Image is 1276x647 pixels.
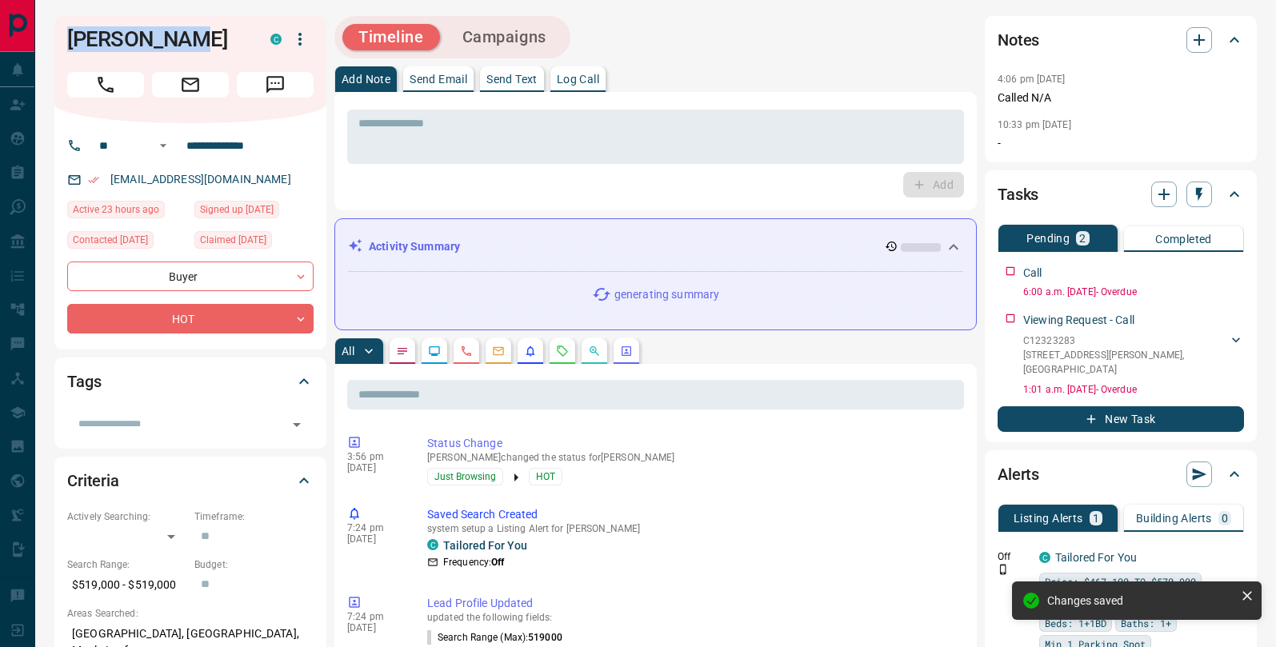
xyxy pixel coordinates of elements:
[410,74,467,85] p: Send Email
[1014,513,1083,524] p: Listing Alerts
[557,74,599,85] p: Log Call
[152,72,229,98] span: Email
[998,406,1244,432] button: New Task
[1045,573,1196,589] span: Price: $467,100 TO $570,900
[200,202,274,218] span: Signed up [DATE]
[1023,333,1228,348] p: C12323283
[1023,330,1244,380] div: C12323283[STREET_ADDRESS][PERSON_NAME],[GEOGRAPHIC_DATA]
[428,345,441,357] svg: Lead Browsing Activity
[1039,552,1050,563] div: condos.ca
[998,549,1030,564] p: Off
[427,452,958,463] p: [PERSON_NAME] changed the status for [PERSON_NAME]
[347,522,403,533] p: 7:24 pm
[67,201,186,223] div: Mon Aug 11 2025
[460,345,473,357] svg: Calls
[342,345,354,357] p: All
[67,461,314,500] div: Criteria
[443,555,504,569] p: Frequency:
[998,119,1071,130] p: 10:33 pm [DATE]
[1093,513,1099,524] p: 1
[998,74,1066,85] p: 4:06 pm [DATE]
[998,27,1039,53] h2: Notes
[347,622,403,633] p: [DATE]
[347,533,403,545] p: [DATE]
[194,231,314,254] div: Thu Aug 07 2025
[1023,382,1244,397] p: 1:01 a.m. [DATE] - Overdue
[427,612,958,623] p: updated the following fields:
[73,232,148,248] span: Contacted [DATE]
[614,286,719,303] p: generating summary
[67,509,186,524] p: Actively Searching:
[434,469,496,485] span: Just Browsing
[1047,594,1234,607] div: Changes saved
[427,595,958,612] p: Lead Profile Updated
[998,21,1244,59] div: Notes
[491,557,504,568] strong: Off
[443,539,527,552] a: Tailored For You
[1023,312,1134,329] p: Viewing Request - Call
[427,539,438,550] div: condos.ca
[1155,234,1212,245] p: Completed
[342,24,440,50] button: Timeline
[998,461,1039,487] h2: Alerts
[67,557,186,572] p: Search Range:
[200,232,266,248] span: Claimed [DATE]
[588,345,601,357] svg: Opportunities
[396,345,409,357] svg: Notes
[998,182,1038,207] h2: Tasks
[486,74,538,85] p: Send Text
[73,202,159,218] span: Active 23 hours ago
[1136,513,1212,524] p: Building Alerts
[347,611,403,622] p: 7:24 pm
[88,174,99,186] svg: Email Verified
[427,506,958,523] p: Saved Search Created
[270,34,282,45] div: condos.ca
[427,435,958,452] p: Status Change
[369,238,460,255] p: Activity Summary
[347,451,403,462] p: 3:56 pm
[154,136,173,155] button: Open
[67,606,314,621] p: Areas Searched:
[998,175,1244,214] div: Tasks
[427,523,958,534] p: system setup a Listing Alert for [PERSON_NAME]
[110,173,291,186] a: [EMAIL_ADDRESS][DOMAIN_NAME]
[998,90,1244,106] p: Called N/A
[194,557,314,572] p: Budget:
[524,345,537,357] svg: Listing Alerts
[67,231,186,254] div: Thu Aug 07 2025
[556,345,569,357] svg: Requests
[1023,265,1042,282] p: Call
[347,462,403,473] p: [DATE]
[67,468,119,493] h2: Criteria
[194,201,314,223] div: Thu Aug 07 2025
[1222,513,1228,524] p: 0
[348,232,963,262] div: Activity Summary
[427,630,562,645] p: Search Range (Max) :
[998,455,1244,493] div: Alerts
[342,74,390,85] p: Add Note
[1023,348,1228,377] p: [STREET_ADDRESS][PERSON_NAME] , [GEOGRAPHIC_DATA]
[998,135,1244,152] p: -
[67,304,314,333] div: HOT
[998,564,1009,575] svg: Push Notification Only
[67,72,144,98] span: Call
[446,24,562,50] button: Campaigns
[1026,233,1070,244] p: Pending
[528,632,562,643] span: 519000
[67,362,314,401] div: Tags
[620,345,633,357] svg: Agent Actions
[1055,551,1137,564] a: Tailored For You
[536,469,555,485] span: HOT
[194,509,314,524] p: Timeframe:
[67,262,314,291] div: Buyer
[67,572,186,598] p: $519,000 - $519,000
[492,345,505,357] svg: Emails
[237,72,314,98] span: Message
[67,26,246,52] h1: [PERSON_NAME]
[286,413,308,436] button: Open
[1079,233,1086,244] p: 2
[67,369,101,394] h2: Tags
[1023,285,1244,299] p: 6:00 a.m. [DATE] - Overdue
